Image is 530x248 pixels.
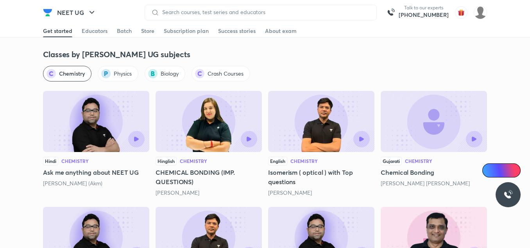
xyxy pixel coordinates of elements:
[43,91,149,199] div: Ask me anything about NEET UG
[474,6,487,19] img: Maria Nathania
[495,167,516,174] span: Ai Doubts
[164,25,209,37] a: Subscription plan
[265,25,297,37] a: About exam
[208,70,244,78] span: Crash Courses
[156,189,199,196] a: [PERSON_NAME]
[43,179,102,187] a: [PERSON_NAME] (Akm)
[145,66,185,81] div: Biology
[117,25,132,37] a: Batch
[405,159,432,163] div: Chemistry
[161,70,179,78] span: Biology
[43,179,149,187] div: Ajay Mishra (Akm)
[503,190,513,199] img: ttu
[482,163,521,177] a: Ai Doubts
[82,25,107,37] a: Educators
[82,27,107,35] div: Educators
[218,27,256,35] div: Success stories
[43,157,58,165] div: Hindi
[381,179,487,187] div: Shah Bhavik Gunvantlal
[164,27,209,35] div: Subscription plan
[218,25,256,37] a: Success stories
[43,27,72,35] div: Get started
[455,6,467,19] img: avatar
[52,5,101,20] button: NEET UG
[268,168,374,186] h5: Isomerism ( optical ) with Top questions
[114,70,132,78] span: Physics
[399,5,449,11] p: Talk to our experts
[156,157,177,165] div: Hinglish
[43,8,52,17] img: Company Logo
[265,27,297,35] div: About exam
[156,91,262,199] div: CHEMICAL BONDING (IMP. QUESTIONS)
[383,5,399,20] img: call-us
[141,25,154,37] a: Store
[117,27,132,35] div: Batch
[156,189,262,197] div: Sonali Malik
[381,157,402,165] div: Gujarati
[192,66,250,81] div: Crash Courses
[268,157,287,165] div: English
[61,159,89,163] div: Chemistry
[268,91,374,199] div: Isomerism ( optical ) with Top questions
[59,70,85,78] span: Chemistry
[98,66,138,81] div: Physics
[381,168,487,177] h5: Chemical Bonding
[156,168,262,186] h5: CHEMICAL BONDING (IMP. QUESTIONS)
[487,167,493,174] img: Icon
[268,189,312,196] a: [PERSON_NAME]
[381,179,470,187] a: [PERSON_NAME] [PERSON_NAME]
[290,159,318,163] div: Chemistry
[268,189,374,197] div: Harendra Singh Parihar
[43,49,487,60] h4: Classes by [PERSON_NAME] UG subjects
[43,168,149,177] h5: Ask me anything about NEET UG
[159,9,370,15] input: Search courses, test series and educators
[180,159,207,163] div: Chemistry
[43,25,72,37] a: Get started
[381,91,487,199] div: Chemical Bonding
[141,27,154,35] div: Store
[43,66,91,81] div: Chemistry
[399,11,449,19] a: [PHONE_NUMBER]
